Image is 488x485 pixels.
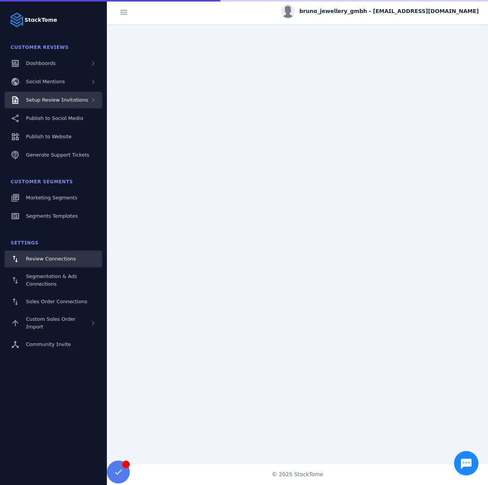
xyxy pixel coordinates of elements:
[5,189,102,206] a: Marketing Segments
[26,134,71,139] span: Publish to Website
[24,16,57,24] strong: StackTome
[26,299,87,304] span: Sales Order Connections
[5,208,102,225] a: Segments Templates
[5,251,102,267] a: Review Connections
[26,256,76,262] span: Review Connections
[26,60,56,66] span: Dashboards
[5,293,102,310] a: Sales Order Connections
[26,195,77,200] span: Marketing Segments
[5,147,102,163] a: Generate Support Tickets
[26,79,65,84] span: Social Mentions
[272,470,323,479] span: © 2025 StackTome
[299,7,479,15] span: bruna_jewellery_gmbh - [EMAIL_ADDRESS][DOMAIN_NAME]
[11,240,39,246] span: Settings
[26,97,88,103] span: Setup Review Invitations
[26,316,76,330] span: Custom Sales Order Import
[5,269,102,292] a: Segmentation & Ads Connections
[26,152,89,158] span: Generate Support Tickets
[9,12,24,27] img: Logo image
[281,4,479,18] button: bruna_jewellery_gmbh - [EMAIL_ADDRESS][DOMAIN_NAME]
[281,4,295,18] img: profile.jpg
[26,341,71,347] span: Community Invite
[11,179,73,184] span: Customer Segments
[5,110,102,127] a: Publish to Social Media
[26,273,77,287] span: Segmentation & Ads Connections
[26,115,83,121] span: Publish to Social Media
[26,213,78,219] span: Segments Templates
[5,336,102,353] a: Community Invite
[11,45,69,50] span: Customer Reviews
[5,128,102,145] a: Publish to Website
